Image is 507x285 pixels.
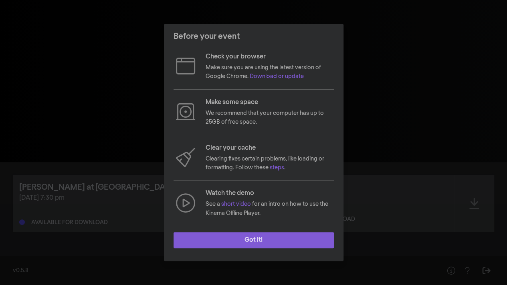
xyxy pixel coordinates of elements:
[206,63,334,81] p: Make sure you are using the latest version of Google Chrome.
[174,232,334,248] button: Got it!
[250,74,304,79] a: Download or update
[206,155,334,173] p: Clearing fixes certain problems, like loading or formatting. Follow these .
[221,201,251,207] a: short video
[164,24,343,49] header: Before your event
[270,165,284,171] a: steps
[206,143,334,153] p: Clear your cache
[206,200,334,218] p: See a for an intro on how to use the Kinema Offline Player.
[206,98,334,107] p: Make some space
[206,109,334,127] p: We recommend that your computer has up to 25GB of free space.
[206,189,334,198] p: Watch the demo
[206,52,334,62] p: Check your browser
